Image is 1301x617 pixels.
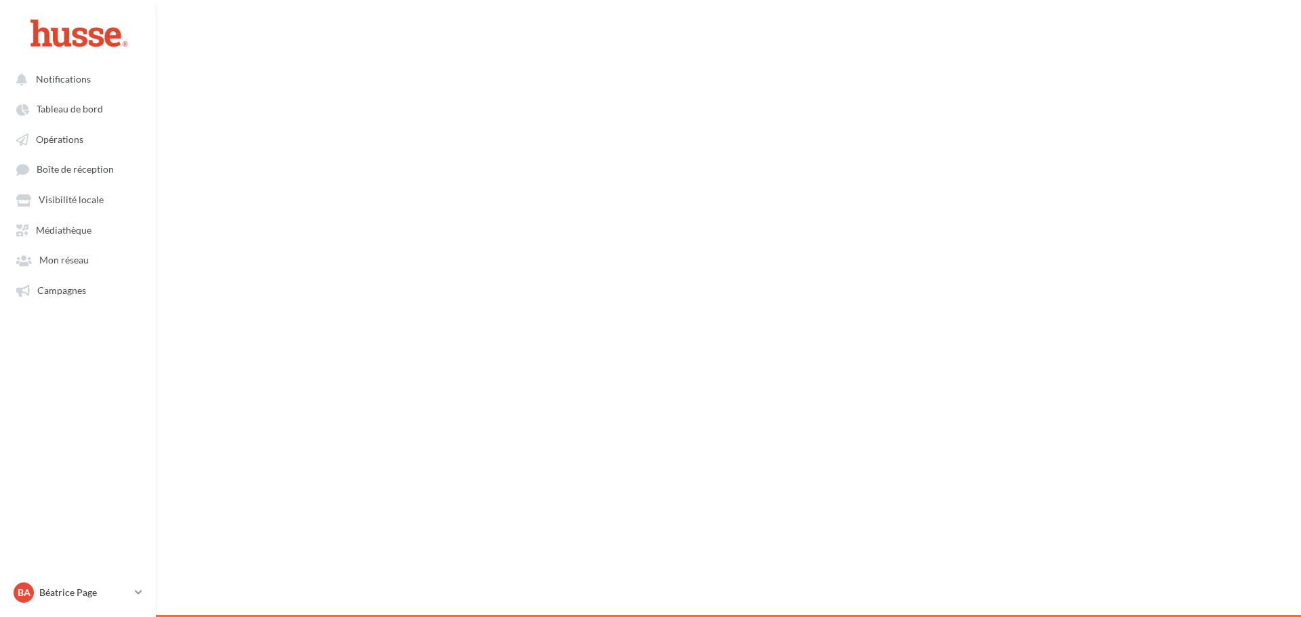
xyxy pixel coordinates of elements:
span: Campagnes [37,284,86,296]
span: Visibilité locale [39,194,104,206]
span: Médiathèque [36,224,91,236]
a: Opérations [8,127,148,151]
span: Opérations [36,133,83,145]
button: Notifications [8,66,142,91]
span: Boîte de réception [37,164,114,175]
a: Médiathèque [8,217,148,242]
p: Béatrice Page [39,586,129,599]
span: Tableau de bord [37,104,103,115]
a: Ba Béatrice Page [11,580,145,605]
a: Visibilité locale [8,187,148,211]
span: Mon réseau [39,255,89,266]
a: Campagnes [8,278,148,302]
span: Notifications [36,73,91,85]
a: Boîte de réception [8,156,148,182]
a: Tableau de bord [8,96,148,121]
a: Mon réseau [8,247,148,272]
span: Ba [18,586,30,599]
